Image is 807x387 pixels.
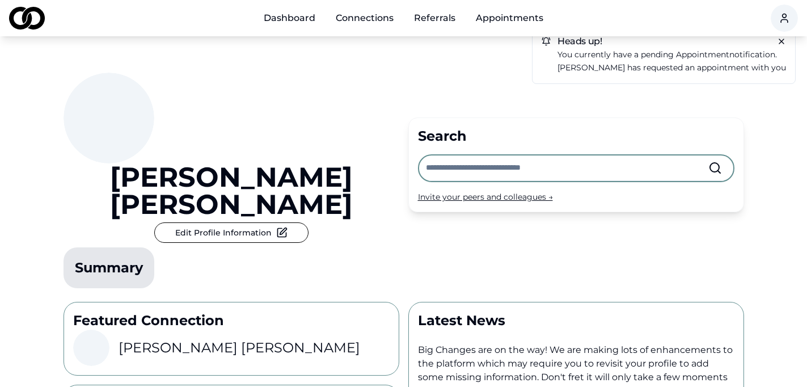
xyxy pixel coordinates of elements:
a: Referrals [405,7,464,30]
div: Invite your peers and colleagues → [418,191,734,203]
p: [PERSON_NAME] has requested an appointment with you [557,61,786,74]
div: Summary [75,259,143,277]
a: Appointments [467,7,552,30]
img: logo [9,7,45,30]
a: Connections [327,7,403,30]
h5: Heads up! [542,37,786,46]
div: Search [418,127,734,145]
nav: Main [255,7,552,30]
h3: [PERSON_NAME] [PERSON_NAME] [119,339,360,357]
p: You currently have a pending notification. [557,48,786,61]
a: Dashboard [255,7,324,30]
a: [PERSON_NAME] [PERSON_NAME] [64,163,399,218]
button: Edit Profile Information [154,222,309,243]
span: appointment [676,49,729,60]
p: Latest News [418,312,734,330]
p: Featured Connection [73,312,390,330]
a: You currently have a pending appointmentnotification.[PERSON_NAME] has requested an appointment w... [557,48,786,74]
